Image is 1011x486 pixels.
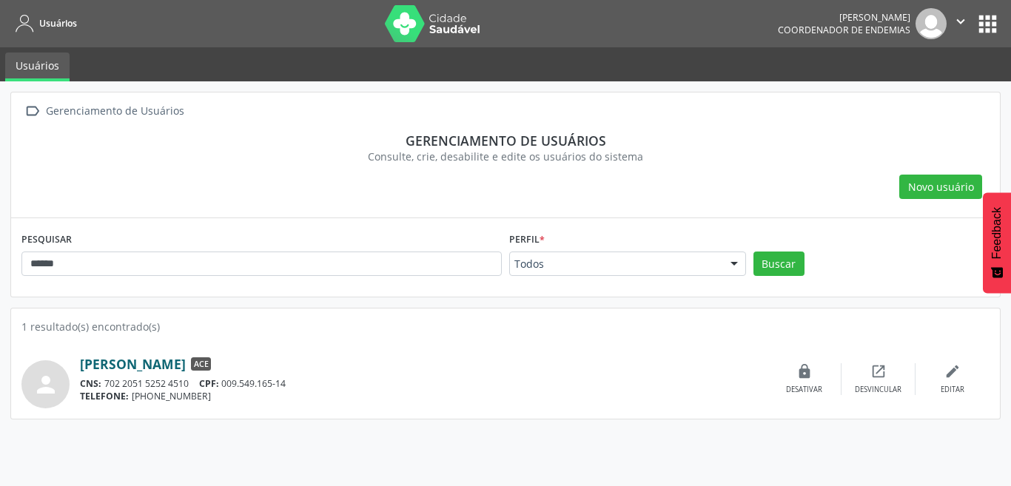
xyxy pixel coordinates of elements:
[21,101,43,122] i: 
[944,363,961,379] i: edit
[33,371,59,398] i: person
[778,24,910,36] span: Coordenador de Endemias
[870,363,887,379] i: open_in_new
[908,179,974,195] span: Novo usuário
[5,53,70,81] a: Usuários
[941,385,964,395] div: Editar
[509,229,545,252] label: Perfil
[796,363,813,379] i: lock
[39,17,77,30] span: Usuários
[916,8,947,39] img: img
[753,252,805,277] button: Buscar
[43,101,187,122] div: Gerenciamento de Usuários
[953,13,969,30] i: 
[947,8,975,39] button: 
[80,390,129,402] span: TELEFONE:
[21,229,72,252] label: PESQUISAR
[191,357,211,371] span: ACE
[10,11,77,36] a: Usuários
[32,149,979,164] div: Consulte, crie, desabilite e edite os usuários do sistema
[80,356,186,372] a: [PERSON_NAME]
[80,377,768,390] div: 702 2051 5252 4510 009.549.165-14
[778,11,910,24] div: [PERSON_NAME]
[80,390,768,402] div: [PHONE_NUMBER]
[514,257,716,271] span: Todos
[21,319,990,334] div: 1 resultado(s) encontrado(s)
[983,192,1011,293] button: Feedback - Mostrar pesquisa
[21,101,187,122] a:  Gerenciamento de Usuários
[80,377,101,390] span: CNS:
[199,377,219,390] span: CPF:
[855,385,901,395] div: Desvincular
[990,207,1004,259] span: Feedback
[786,385,822,395] div: Desativar
[899,175,982,200] button: Novo usuário
[32,132,979,149] div: Gerenciamento de usuários
[975,11,1001,37] button: apps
